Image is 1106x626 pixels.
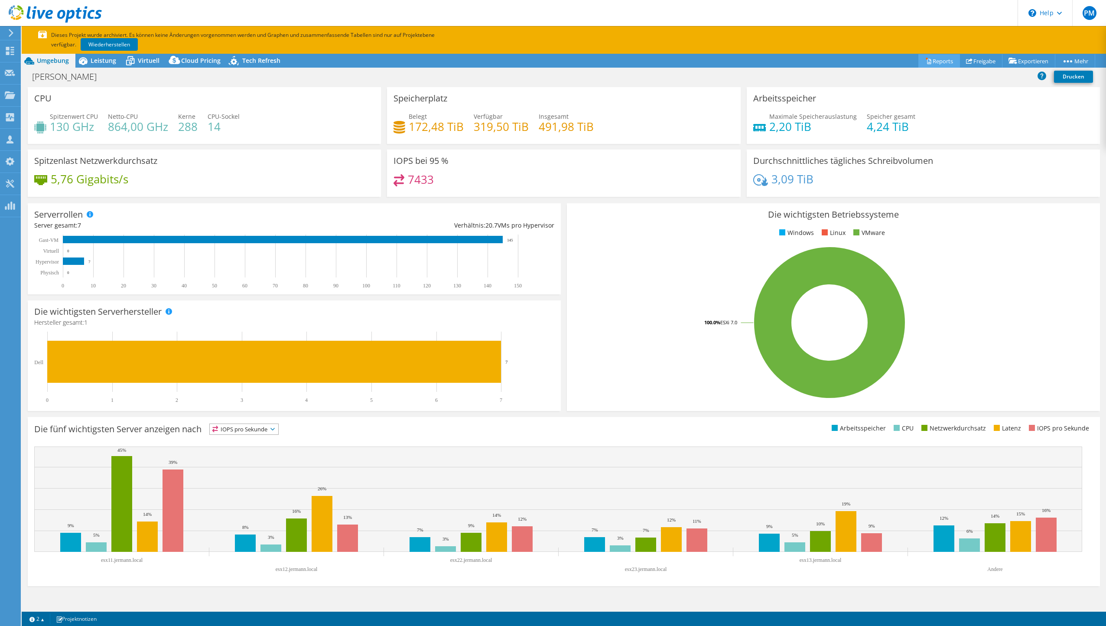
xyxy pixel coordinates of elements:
[81,38,138,51] a: Wiederherstellen
[940,515,948,521] text: 12%
[362,283,370,289] text: 100
[829,424,886,433] li: Arbeitsspeicher
[643,528,649,533] text: 7%
[268,535,274,540] text: 3%
[539,112,569,121] span: Insgesamt
[91,283,96,289] text: 10
[453,283,461,289] text: 130
[111,397,114,403] text: 1
[91,56,116,65] span: Leistung
[242,283,247,289] text: 60
[867,112,915,121] span: Speicher gesamt
[753,94,816,103] h3: Arbeitsspeicher
[474,112,503,121] span: Verfügbar
[117,447,126,453] text: 45%
[409,112,427,121] span: Belegt
[777,228,814,238] li: Windows
[869,523,875,528] text: 9%
[34,359,43,365] text: Dell
[242,525,249,530] text: 8%
[891,424,914,433] li: CPU
[417,527,423,532] text: 7%
[1016,511,1025,516] text: 15%
[28,72,110,82] h1: [PERSON_NAME]
[343,515,352,520] text: 13%
[394,94,447,103] h3: Speicherplatz
[1028,9,1036,17] svg: \n
[93,532,100,538] text: 5%
[704,319,720,326] tspan: 100.0%
[1002,54,1055,68] a: Exportieren
[84,318,88,326] span: 1
[303,283,308,289] text: 80
[62,283,64,289] text: 0
[34,307,162,316] h3: Die wichtigsten Serverhersteller
[34,210,83,219] h3: Serverrollen
[450,557,492,563] text: esx22.jermann.local
[67,249,69,253] text: 0
[423,283,431,289] text: 120
[34,221,294,230] div: Server gesamt:
[138,56,159,65] span: Virtuell
[394,156,449,166] h3: IOPS bei 95 %
[966,528,973,534] text: 6%
[1042,508,1051,513] text: 16%
[800,557,842,563] text: esx13.jermann.local
[36,259,59,265] text: Hypervisor
[442,536,449,541] text: 3%
[276,566,318,572] text: esx12.jermann.local
[176,397,178,403] text: 2
[68,523,74,528] text: 9%
[693,518,701,524] text: 11%
[987,566,1002,572] text: Andere
[1055,54,1095,68] a: Mehr
[617,535,624,541] text: 3%
[1083,6,1096,20] span: PM
[108,122,168,131] h4: 864,00 GHz
[769,112,857,121] span: Maximale Speicherauslastung
[210,424,278,434] span: IOPS pro Sekunde
[753,156,933,166] h3: Durchschnittliches tägliches Schreibvolumen
[178,122,198,131] h4: 288
[178,112,195,121] span: Kerne
[720,319,737,326] tspan: ESXi 7.0
[492,512,501,518] text: 14%
[34,94,52,103] h3: CPU
[121,283,126,289] text: 20
[40,270,59,276] text: Physisch
[108,112,138,121] span: Netto-CPU
[273,283,278,289] text: 70
[816,521,825,526] text: 10%
[1054,71,1093,83] a: Drucken
[919,424,986,433] li: Netzwerkdurchsatz
[766,524,773,529] text: 9%
[992,424,1021,433] li: Latenz
[820,228,846,238] li: Linux
[208,122,240,131] h4: 14
[39,237,59,243] text: Gast-VM
[474,122,529,131] h4: 319,50 TiB
[842,501,850,506] text: 19%
[991,513,999,518] text: 14%
[667,517,676,522] text: 12%
[182,283,187,289] text: 40
[101,557,143,563] text: esx11.jermann.local
[23,613,50,624] a: 2
[851,228,885,238] li: VMware
[514,283,522,289] text: 150
[50,613,103,624] a: Projektnotizen
[38,30,463,49] p: Dieses Projekt wurde archiviert. Es können keine Änderungen vorgenommen werden und Graphen und zu...
[918,54,960,68] a: Reports
[305,397,308,403] text: 4
[468,523,475,528] text: 9%
[435,397,438,403] text: 6
[88,260,91,264] text: 7
[34,318,554,327] h4: Hersteller gesamt:
[505,359,508,365] text: 7
[208,112,240,121] span: CPU-Sockel
[409,122,464,131] h4: 172,48 TiB
[50,122,98,131] h4: 130 GHz
[43,248,59,254] text: Virtuell
[539,122,594,131] h4: 491,98 TiB
[37,56,69,65] span: Umgebung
